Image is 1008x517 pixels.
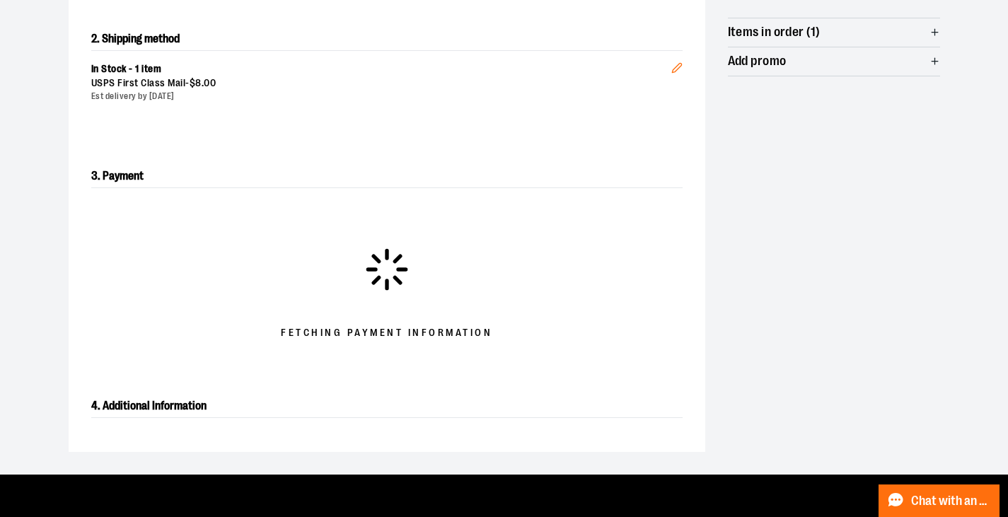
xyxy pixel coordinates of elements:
[911,494,991,508] span: Chat with an Expert
[204,77,216,88] span: 00
[91,91,671,103] div: Est delivery by [DATE]
[91,76,671,91] div: USPS First Class Mail -
[728,25,821,39] span: Items in order (1)
[91,165,683,188] h2: 3. Payment
[660,40,694,89] button: Edit
[91,28,683,50] h2: 2. Shipping method
[91,62,671,76] div: In Stock - 1 item
[195,77,202,88] span: 8
[728,47,940,76] button: Add promo
[91,395,683,418] h2: 4. Additional Information
[281,326,492,340] span: Fetching Payment Information
[879,484,1000,517] button: Chat with an Expert
[728,54,787,68] span: Add promo
[190,77,196,88] span: $
[728,18,940,47] button: Items in order (1)
[202,77,204,88] span: .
